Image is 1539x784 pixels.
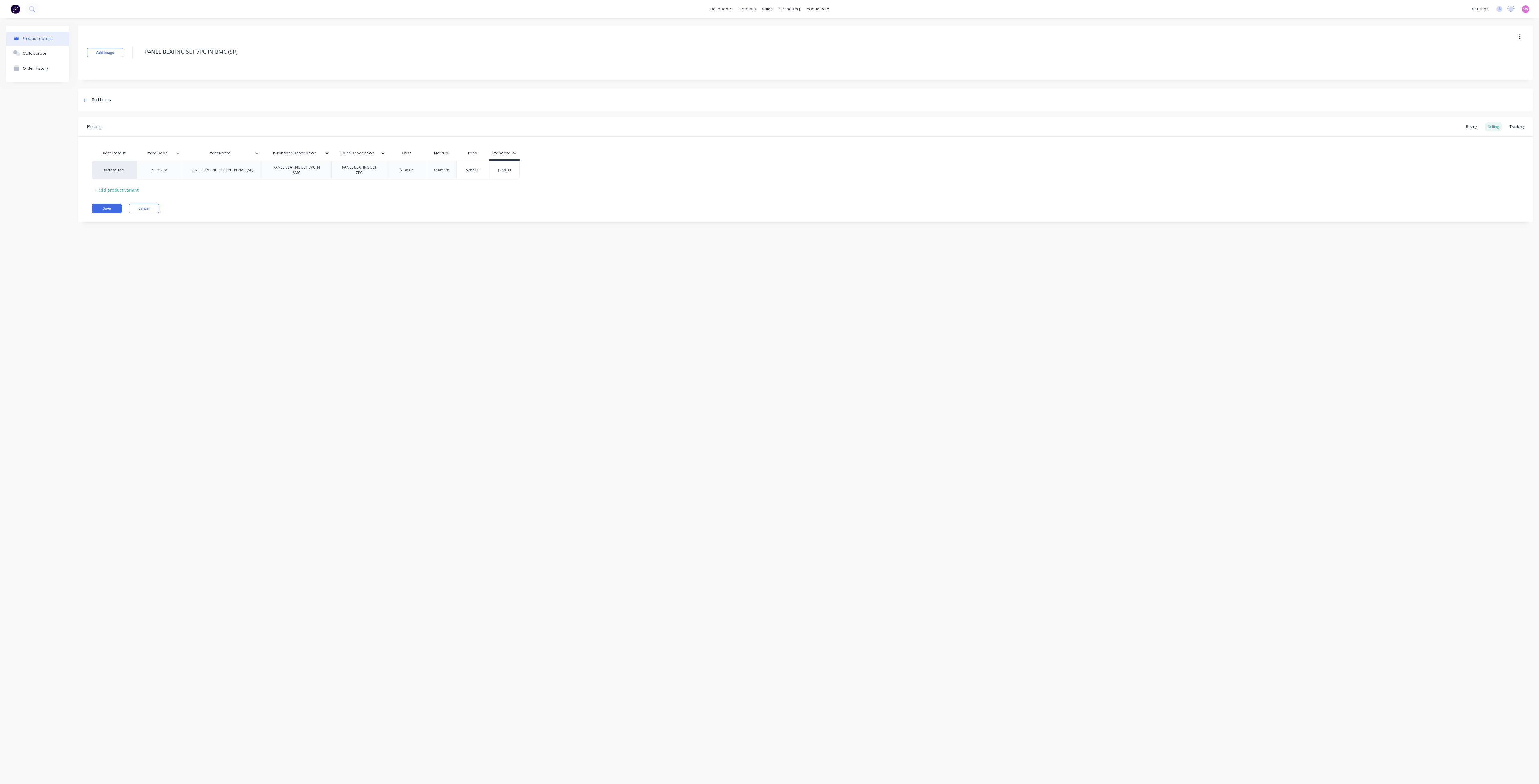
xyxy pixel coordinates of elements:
div: Collaborate [23,51,47,56]
div: Pricing [87,123,102,130]
div: PANEL BEATING SET 7PC IN BMC (SP) [185,166,258,174]
div: SP30202 [145,166,175,174]
div: Order History [23,66,48,71]
button: Save [92,204,122,213]
div: $138.06 [387,163,426,178]
div: products [736,5,759,14]
textarea: PANEL BEATING SET 7PC IN BMC (SP) [142,45,1291,59]
div: factory_itemSP30202PANEL BEATING SET 7PC IN BMC (SP)PANEL BEATING SET 7PC IN BMCPANEL BEATING SET... [92,161,520,179]
div: settings [1469,5,1492,14]
div: Tracking [1507,122,1527,131]
a: dashboard [707,5,736,14]
div: Markup [426,147,456,159]
div: $266.00 [457,163,489,178]
button: Order History [6,61,69,76]
div: Purchases Description [262,147,331,159]
div: + add product variant [92,185,142,195]
div: Xero Item # [92,147,137,159]
div: Product details [23,36,53,41]
div: factory_item [98,167,131,173]
div: Item Name [182,147,262,159]
div: Standard [492,150,517,156]
button: Add image [87,48,123,57]
img: Factory [11,5,20,14]
div: Buying [1463,122,1480,131]
div: 92.6699% [426,163,456,178]
div: Selling [1485,122,1502,131]
div: Settings [92,96,111,104]
div: productivity [803,5,832,14]
span: SW [1523,6,1528,12]
div: Price [456,147,489,159]
div: PANEL BEATING SET 7PC [334,163,385,177]
div: $266.00 [489,163,519,178]
div: Item Code [137,147,182,159]
button: Product details [6,32,69,46]
button: Cancel [129,204,159,213]
div: Cost [387,147,426,159]
div: purchasing [776,5,803,14]
div: Sales Description [331,147,387,159]
div: sales [759,5,776,14]
div: Purchases Description [262,146,328,161]
div: PANEL BEATING SET 7PC IN BMC [264,163,329,177]
div: Sales Description [331,146,384,161]
div: Item Code [137,146,178,161]
div: Item Name [182,146,258,161]
button: Collaborate [6,46,69,61]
